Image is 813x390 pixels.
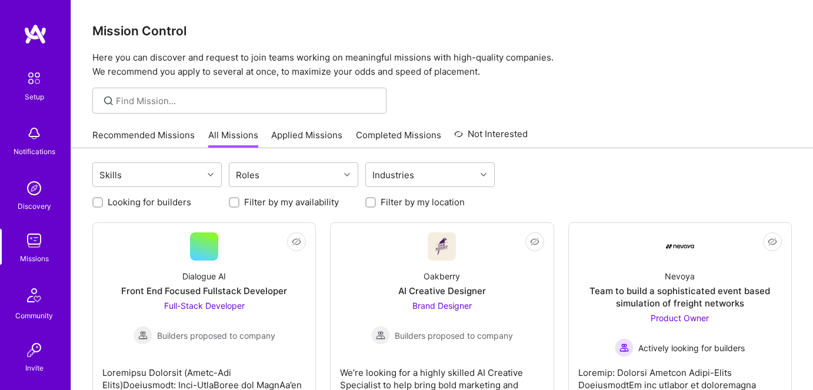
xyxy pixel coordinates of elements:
[182,270,226,282] div: Dialogue AI
[208,172,214,178] i: icon Chevron
[371,326,390,345] img: Builders proposed to company
[20,252,49,265] div: Missions
[428,232,456,261] img: Company Logo
[381,196,465,208] label: Filter by my location
[666,244,694,249] img: Company Logo
[157,329,275,342] span: Builders proposed to company
[615,338,634,357] img: Actively looking for builders
[96,166,125,184] div: Skills
[102,94,115,108] i: icon SearchGrey
[116,95,378,107] input: Find Mission...
[22,66,46,91] img: setup
[22,229,46,252] img: teamwork
[638,342,745,354] span: Actively looking for builders
[233,166,262,184] div: Roles
[271,129,342,148] a: Applied Missions
[398,285,486,297] div: AI Creative Designer
[578,285,782,309] div: Team to build a sophisticated event based simulation of freight networks
[530,237,539,246] i: icon EyeClosed
[344,172,350,178] i: icon Chevron
[292,237,301,246] i: icon EyeClosed
[164,301,245,311] span: Full-Stack Developer
[20,281,48,309] img: Community
[18,200,51,212] div: Discovery
[369,166,417,184] div: Industries
[15,309,53,322] div: Community
[25,91,44,103] div: Setup
[24,24,47,45] img: logo
[108,196,191,208] label: Looking for builders
[412,301,472,311] span: Brand Designer
[481,172,487,178] i: icon Chevron
[14,145,55,158] div: Notifications
[665,270,695,282] div: Nevoya
[22,122,46,145] img: bell
[454,127,528,148] a: Not Interested
[768,237,777,246] i: icon EyeClosed
[25,362,44,374] div: Invite
[134,326,152,345] img: Builders proposed to company
[244,196,339,208] label: Filter by my availability
[208,129,258,148] a: All Missions
[395,329,513,342] span: Builders proposed to company
[22,338,46,362] img: Invite
[424,270,460,282] div: Oakberry
[121,285,287,297] div: Front End Focused Fullstack Developer
[92,24,792,38] h3: Mission Control
[22,176,46,200] img: discovery
[92,129,195,148] a: Recommended Missions
[92,51,792,79] p: Here you can discover and request to join teams working on meaningful missions with high-quality ...
[356,129,441,148] a: Completed Missions
[651,313,709,323] span: Product Owner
